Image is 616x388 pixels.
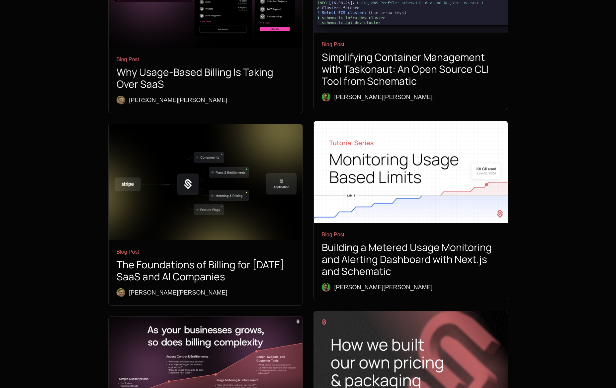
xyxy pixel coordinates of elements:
[322,241,500,277] h1: Building a Metered Usage Monitoring and Alerting Dashboard with Next.js and Schematic
[314,121,508,223] img: Tutorial Metered Monitoring
[117,288,125,297] img: Ryan Echternacht
[322,51,500,87] h1: Simplifying Container Management with Taskonaut: An Open Source CLI Tool from Schematic
[334,92,433,102] div: [PERSON_NAME] [PERSON_NAME]
[117,259,295,283] h1: The Foundations of Billing for [DATE] SaaS and AI Companies
[322,93,330,101] img: imagejas
[117,56,295,64] div: Blog Post
[322,283,330,292] img: imagejas
[117,96,125,104] img: Ryan Echternacht
[314,121,508,300] a: Tutorial Metered MonitoringBlog PostBuilding a Metered Usage Monitoring and Alerting Dashboard wi...
[117,66,295,90] h1: Why Usage-Based Billing Is Taking Over SaaS
[322,41,500,49] div: Blog Post
[117,248,295,256] div: Blog Post
[109,124,303,305] a: PillarBlog PostThe Foundations of Billing for [DATE] SaaS and AI CompaniesRyan Echternacht[PERSON...
[334,283,433,292] div: [PERSON_NAME] [PERSON_NAME]
[129,95,227,105] div: [PERSON_NAME] [PERSON_NAME]
[129,288,227,297] div: [PERSON_NAME] [PERSON_NAME]
[109,124,303,240] img: Pillar
[322,231,500,239] div: Blog Post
